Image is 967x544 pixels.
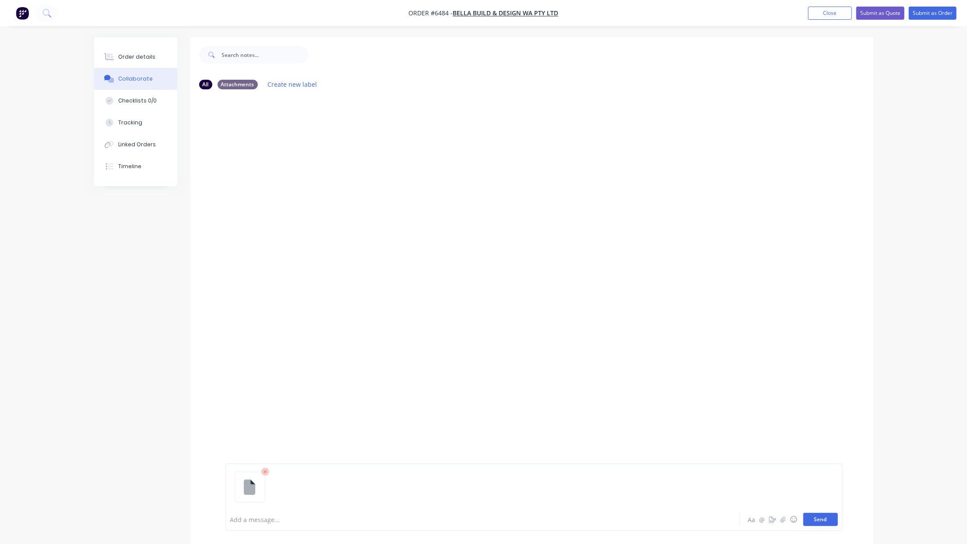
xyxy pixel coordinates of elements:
button: Submit as Order [909,7,956,20]
div: All [199,80,212,89]
div: Timeline [118,162,141,170]
a: Bella Build & Design WA Pty Ltd [453,9,559,18]
button: Aa [746,514,757,525]
button: Tracking [94,112,177,134]
button: Checklists 0/0 [94,90,177,112]
img: Factory [16,7,29,20]
button: Linked Orders [94,134,177,155]
button: ☺ [788,514,799,525]
button: Collaborate [94,68,177,90]
button: @ [757,514,767,525]
div: Tracking [118,119,142,127]
button: Create new label [263,78,322,90]
button: Submit as Quote [856,7,904,20]
div: Attachments [218,80,258,89]
div: Checklists 0/0 [118,97,157,105]
button: Order details [94,46,177,68]
button: Send [803,513,838,526]
input: Search notes... [222,46,309,64]
div: Linked Orders [118,141,156,148]
span: Order #6484 - [409,9,453,18]
button: Close [808,7,852,20]
div: Collaborate [118,75,153,83]
div: Order details [118,53,155,61]
button: Timeline [94,155,177,177]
